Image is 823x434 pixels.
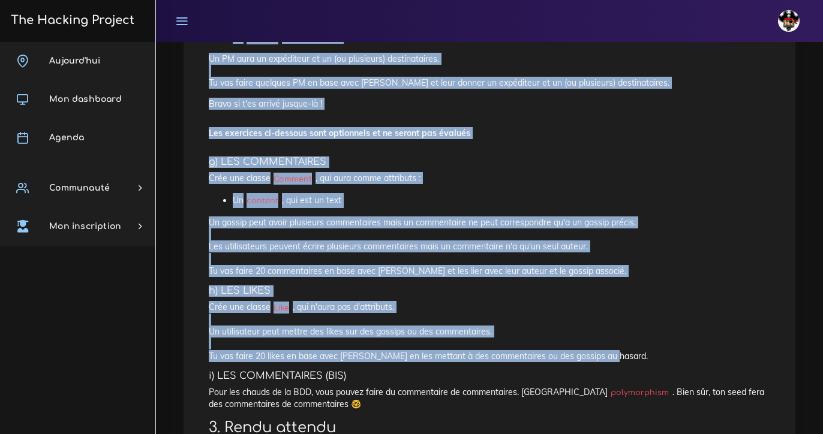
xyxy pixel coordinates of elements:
code: Like [271,302,293,314]
p: Crée une classe , qui aura comme attributs : [209,172,770,184]
p: Crée une classe , qui n'aura pas d'attributs. Un utilisateur peut mettre des likes sur des gossip... [209,301,770,361]
p: Bravo si t'es arrivé jusque-là ! [209,98,770,110]
strong: Les exercices ci-dessous sont optionnels et ne seront pas évalués [209,128,470,138]
h3: The Hacking Project [7,14,134,27]
h5: g) LES COMMENTAIRES [209,156,770,168]
span: Mon inscription [49,222,121,231]
code: content [244,195,282,207]
img: avatar [778,10,800,32]
h5: h) LES LIKES [209,285,770,297]
span: Agenda [49,133,84,142]
span: Mon dashboard [49,95,122,104]
span: Communauté [49,183,110,192]
p: Pour les chauds de la BDD, vous pouvez faire du commentaire de commentaires. [GEOGRAPHIC_DATA] . ... [209,386,770,411]
p: Un PM aura un expéditeur et un (ou plusieurs) destinataires. Tu vas faire quelques PM en base ave... [209,53,770,89]
code: polymorphism [608,387,672,399]
li: Un , qui est un text [233,193,770,208]
code: Comment [271,173,316,185]
span: Aujourd'hui [49,56,100,65]
h5: i) LES COMMENTAIRES (BIS) [209,370,770,382]
p: Un gossip peut avoir plusieurs commentaires mais un commentaire ne peut correspondre qu'a un goss... [209,216,770,277]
